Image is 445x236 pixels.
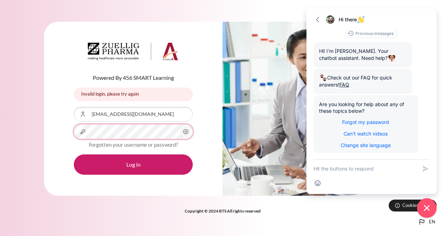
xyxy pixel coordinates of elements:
strong: Copyright © 2024 BTS All rights reserved [185,208,261,214]
input: Username or Email Address [74,107,193,122]
button: Cookies notice [389,200,437,211]
a: Forgotten your username or password? [89,141,178,148]
a: Architeck [88,43,179,63]
span: Cookies notice [402,202,431,209]
div: Invalid login, please try again [74,88,193,101]
img: Architeck [88,43,179,60]
span: en [429,218,435,225]
button: Languages [415,215,438,229]
p: Powered By 456 SMART Learning [74,74,193,82]
button: Log in [74,154,193,175]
